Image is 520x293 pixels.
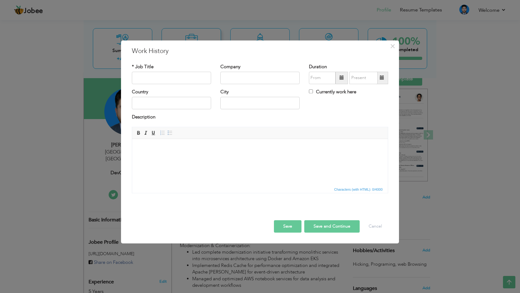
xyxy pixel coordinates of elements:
a: Bold [135,129,142,136]
button: Close [388,41,397,51]
a: Insert/Remove Numbered List [159,129,166,136]
button: Save [274,220,301,233]
label: City [220,89,229,95]
label: * Job Title [132,64,154,70]
input: Currently work here [309,89,313,93]
input: Present [349,72,378,84]
label: Company [220,64,240,70]
label: Country [132,89,148,95]
a: Insert/Remove Bulleted List [167,129,173,136]
span: × [390,41,395,52]
a: Underline [150,129,157,136]
iframe: Rich Text Editor, workEditor [132,139,388,185]
button: Save and Continue [304,220,360,233]
label: Duration [309,64,327,70]
div: Statistics [333,187,385,192]
a: Italic [142,129,149,136]
input: From [309,72,336,84]
label: Description [132,114,155,121]
button: Cancel [362,220,388,233]
span: Characters (with HTML): 0/4000 [333,187,384,192]
h3: Work History [132,47,388,56]
label: Currently work here [309,89,356,95]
